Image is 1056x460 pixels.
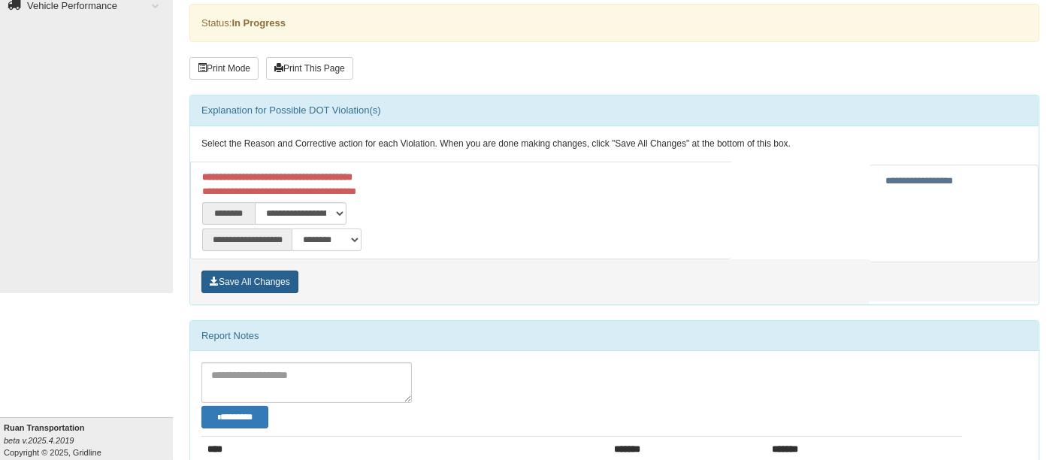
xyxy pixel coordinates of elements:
button: Print This Page [266,57,353,80]
button: Save [201,271,298,293]
div: Report Notes [190,321,1039,351]
strong: In Progress [231,17,286,29]
i: beta v.2025.4.2019 [4,436,74,445]
div: Status: [189,4,1039,42]
button: Change Filter Options [201,406,268,428]
div: Explanation for Possible DOT Violation(s) [190,95,1039,126]
b: Ruan Transportation [4,423,85,432]
div: Copyright © 2025, Gridline [4,422,173,458]
button: Print Mode [189,57,259,80]
div: Select the Reason and Corrective action for each Violation. When you are done making changes, cli... [190,126,1039,162]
